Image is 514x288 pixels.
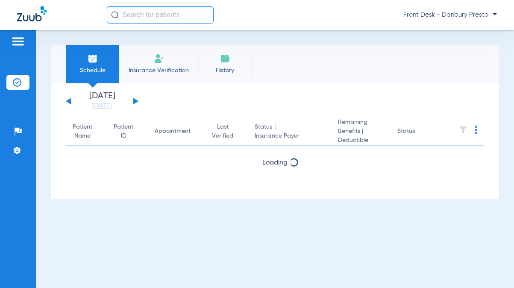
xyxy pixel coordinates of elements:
span: History [205,66,245,75]
div: Last Verified [212,123,233,141]
img: Search Icon [111,11,119,19]
div: Patient Name [73,123,92,141]
span: Loading [262,159,288,166]
img: group-dot-blue.svg [475,126,477,134]
input: Search for patients [107,6,214,24]
div: Appointment [155,127,191,136]
img: History [220,53,230,64]
div: Appointment [155,127,198,136]
span: Deductible [338,136,384,145]
img: Schedule [88,53,98,64]
img: Zuub Logo [17,6,47,21]
img: Manual Insurance Verification [154,53,164,64]
div: Patient ID [114,123,141,141]
span: Insurance Verification [126,66,192,75]
span: Front Desk - Danbury Presto [403,11,497,19]
img: hamburger-icon [11,36,25,47]
div: Patient ID [114,123,133,141]
th: Remaining Benefits | [331,118,391,146]
div: Last Verified [212,123,241,141]
th: Status [391,118,448,146]
a: [DATE] [76,102,128,111]
span: Insurance Payer [255,132,324,141]
div: Patient Name [73,123,100,141]
span: Schedule [72,66,113,75]
th: Status | [248,118,331,146]
img: filter.svg [459,126,467,134]
li: [DATE] [76,92,128,111]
